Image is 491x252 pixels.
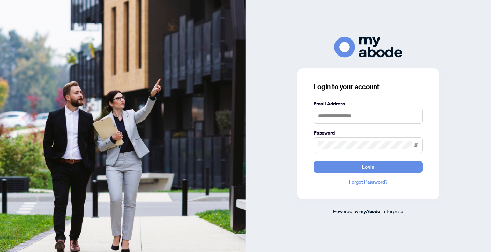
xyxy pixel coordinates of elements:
label: Email Address [314,100,423,107]
a: myAbode [359,208,380,215]
button: Login [314,161,423,173]
a: Forgot Password? [314,178,423,186]
span: eye-invisible [414,143,418,147]
h3: Login to your account [314,82,423,92]
span: Login [362,161,374,172]
span: Powered by [333,208,358,214]
span: Enterprise [381,208,403,214]
img: ma-logo [334,37,402,58]
label: Password [314,129,423,137]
